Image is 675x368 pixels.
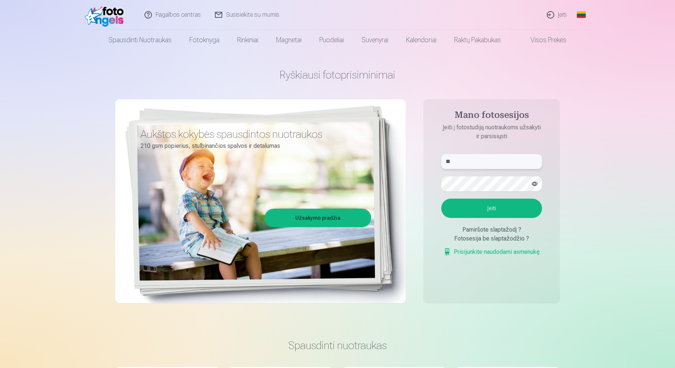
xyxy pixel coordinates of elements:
[140,127,366,141] h3: Aukštos kokybės spausdintos nuotraukos
[267,30,310,50] a: Magnetai
[441,199,542,218] button: Įeiti
[121,339,554,352] h3: Spausdinti nuotraukas
[310,30,353,50] a: Puodeliai
[510,30,575,50] a: Visos prekės
[397,30,445,50] a: Kalendoriai
[140,141,366,151] p: 210 gsm popierius, stulbinančios spalvos ir detalumas
[441,234,542,243] div: Fotosesija be slaptažodžio ?
[180,30,228,50] a: Fotoknyga
[115,68,560,82] h1: Ryškiausi fotoprisiminimai
[266,210,370,226] a: Užsakymo pradžia
[228,30,267,50] a: Rinkiniai
[445,30,510,50] a: Raktų pakabukas
[441,225,542,234] div: Pamiršote slaptažodį ?
[100,30,180,50] a: Spausdinti nuotraukas
[434,110,549,123] h4: Mano fotosesijos
[434,123,549,141] p: Įeiti į fotostudiją nuotraukoms užsakyti ir parsisiųsti
[353,30,397,50] a: Suvenyrai
[443,248,540,256] a: Prisijunkite naudodami asmenukę
[85,3,127,27] img: /fa2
